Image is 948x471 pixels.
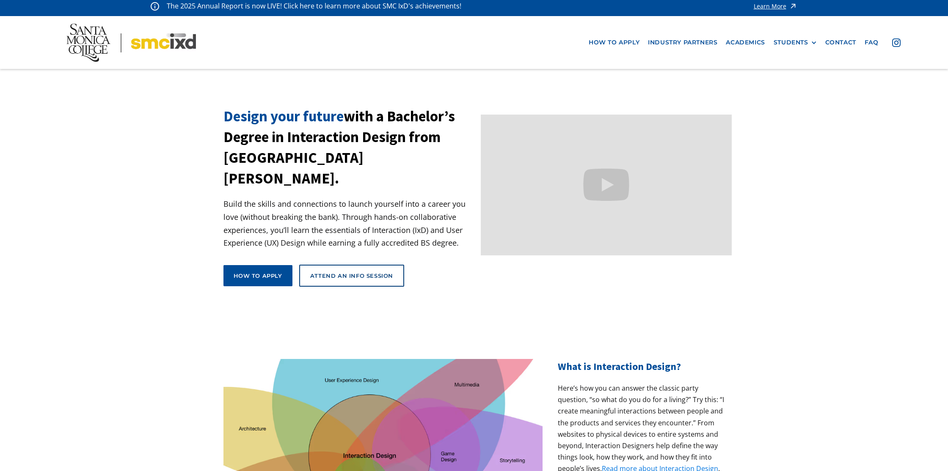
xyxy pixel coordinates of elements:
[892,38,901,47] img: icon - instagram
[151,2,159,11] img: icon - information - alert
[584,35,644,50] a: how to apply
[234,272,282,279] div: How to apply
[223,265,292,286] a: How to apply
[860,35,883,50] a: faq
[644,35,722,50] a: industry partners
[223,197,474,249] p: Build the skills and connections to launch yourself into a career you love (without breaking the ...
[310,272,393,279] div: Attend an Info Session
[223,107,344,126] span: Design your future
[789,0,797,12] img: icon - arrow - alert
[774,39,808,46] div: STUDENTS
[558,359,725,374] h2: What is Interaction Design?
[722,35,769,50] a: Academics
[66,24,196,62] img: Santa Monica College - SMC IxD logo
[481,115,732,255] iframe: Design your future with a Bachelor's Degree in Interaction Design from Santa Monica College
[167,0,462,12] p: The 2025 Annual Report is now LIVE! Click here to learn more about SMC IxD's achievements!
[299,265,404,287] a: Attend an Info Session
[754,0,797,12] a: Learn More
[223,106,474,189] h1: with a Bachelor’s Degree in Interaction Design from [GEOGRAPHIC_DATA][PERSON_NAME].
[754,3,786,9] div: Learn More
[774,39,817,46] div: STUDENTS
[821,35,860,50] a: contact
